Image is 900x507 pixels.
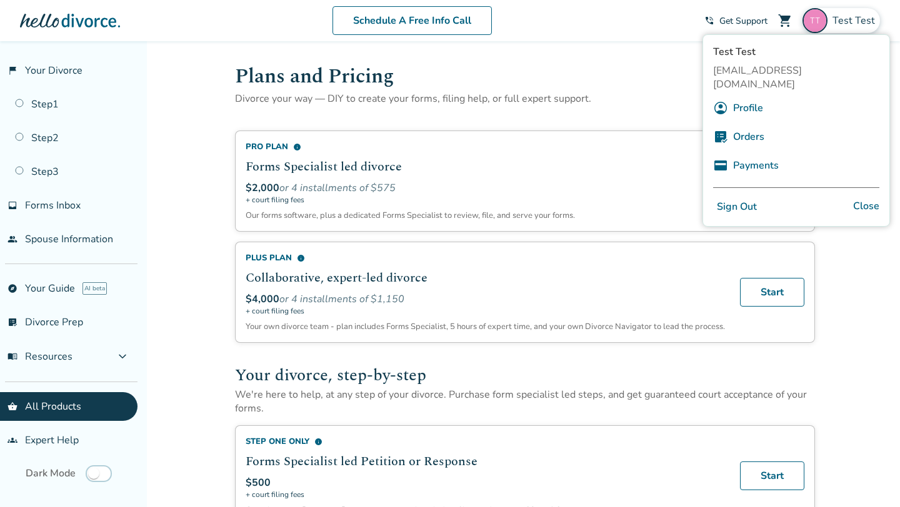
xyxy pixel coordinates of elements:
h2: Your divorce, step-by-step [235,363,815,388]
div: or 4 installments of $1,150 [246,292,725,306]
h2: Forms Specialist led divorce [246,157,725,176]
span: Forms Inbox [25,199,81,212]
span: menu_book [7,352,17,362]
span: info [293,143,301,151]
span: AI beta [82,282,107,295]
span: Get Support [719,15,767,27]
span: shopping_basket [7,401,17,411]
p: Our forms software, plus a dedicated Forms Specialist to review, file, and serve your forms. [246,210,725,221]
span: people [7,234,17,244]
div: or 4 installments of $575 [246,181,725,195]
span: expand_more [115,349,130,364]
span: Test Test [832,14,880,27]
div: Pro Plan [246,141,725,152]
span: + court filing fees [246,306,725,316]
span: shopping_cart [777,13,792,28]
h1: Plans and Pricing [235,61,815,92]
span: [EMAIL_ADDRESS][DOMAIN_NAME] [713,64,879,91]
span: Resources [7,350,72,363]
span: explore [7,283,17,293]
span: flag_2 [7,66,17,76]
span: info [314,438,322,446]
a: phone_in_talkGet Support [704,15,767,27]
a: Orders [733,125,764,149]
button: Sign Out [713,198,761,216]
div: Plus Plan [246,252,725,263]
span: list_alt_check [7,317,17,327]
span: + court filing fees [246,195,725,205]
p: Divorce your way — DIY to create your forms, filing help, or full expert support. [235,92,815,106]
span: $2,000 [246,181,279,195]
span: groups [7,435,17,445]
span: $500 [246,476,271,490]
span: account_circle [713,101,728,116]
span: Test Test [713,45,879,59]
span: info [297,254,305,262]
span: phone_in_talk [704,16,714,26]
span: list_alt_check [713,129,728,144]
a: Start [740,461,804,490]
h2: Forms Specialist led Petition or Response [246,452,725,471]
span: credit_card [713,158,728,173]
a: Profile [733,96,763,120]
span: $4,000 [246,292,279,306]
div: Step One Only [246,436,725,447]
span: Dark Mode [26,466,76,480]
span: + court filing fees [246,490,725,500]
a: Start [740,278,804,307]
p: Your own divorce team - plan includes Forms Specialist, 5 hours of expert time, and your own Divo... [246,321,725,332]
span: inbox [7,200,17,210]
h2: Collaborative, expert-led divorce [246,268,725,287]
p: We're here to help, at any step of your divorce. Purchase form specialist led steps, and get guar... [235,388,815,415]
a: Schedule A Free Info Call [332,6,492,35]
img: bolac67072@capiena.com [802,8,827,33]
a: Payments [733,154,779,177]
iframe: Chat Widget [837,447,900,507]
span: Close [853,198,879,216]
